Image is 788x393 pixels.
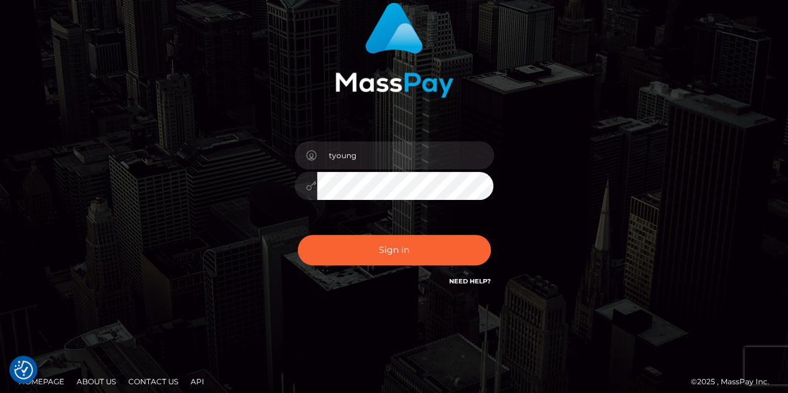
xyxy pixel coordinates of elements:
div: © 2025 , MassPay Inc. [691,375,779,389]
img: MassPay Login [335,2,453,98]
a: About Us [72,372,121,391]
a: Homepage [14,372,69,391]
a: API [186,372,209,391]
button: Consent Preferences [14,361,33,379]
img: Revisit consent button [14,361,33,379]
a: Need Help? [449,277,491,285]
a: Contact Us [123,372,183,391]
button: Sign in [298,235,491,265]
input: Username... [317,141,494,169]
